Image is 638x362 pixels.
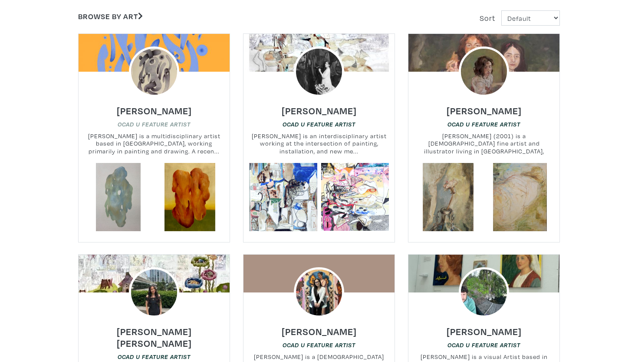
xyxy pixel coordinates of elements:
[243,132,395,155] small: [PERSON_NAME] is an interdisciplinary artist working at the intersection of painting, installatio...
[447,325,522,337] h6: [PERSON_NAME]
[118,352,191,361] a: OCAD U Feature Artist
[447,103,522,113] a: [PERSON_NAME]
[447,342,520,349] em: OCAD U Feature Artist
[78,11,143,21] a: Browse by Art
[79,132,230,155] small: [PERSON_NAME] is a multidisciplinary artist based in [GEOGRAPHIC_DATA], working primarily in pain...
[282,103,357,113] a: [PERSON_NAME]
[447,120,520,128] a: OCAD U Feature Artist
[447,341,520,349] a: OCAD U Feature Artist
[129,46,179,97] img: phpThumb.php
[447,121,520,128] em: OCAD U Feature Artist
[283,341,355,349] a: OCAD U Feature Artist
[117,103,192,113] a: [PERSON_NAME]
[283,342,355,349] em: OCAD U Feature Artist
[129,267,179,318] img: phpThumb.php
[447,323,522,333] a: [PERSON_NAME]
[118,121,191,128] em: OCAD U Feature Artist
[79,325,230,349] h6: [PERSON_NAME] [PERSON_NAME]
[283,121,355,128] em: OCAD U Feature Artist
[283,120,355,128] a: OCAD U Feature Artist
[117,105,192,116] h6: [PERSON_NAME]
[408,132,559,155] small: [PERSON_NAME] (2001) is a [DEMOGRAPHIC_DATA] fine artist and illustrator living in [GEOGRAPHIC_DA...
[282,325,357,337] h6: [PERSON_NAME]
[118,353,191,360] em: OCAD U Feature Artist
[459,46,509,97] img: phpThumb.php
[118,120,191,128] a: OCAD U Feature Artist
[447,105,522,116] h6: [PERSON_NAME]
[79,329,230,339] a: [PERSON_NAME] [PERSON_NAME]
[294,267,344,318] img: phpThumb.php
[282,323,357,333] a: [PERSON_NAME]
[294,46,344,97] img: phpThumb.php
[459,267,509,318] img: phpThumb.php
[480,13,495,23] span: Sort
[282,105,357,116] h6: [PERSON_NAME]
